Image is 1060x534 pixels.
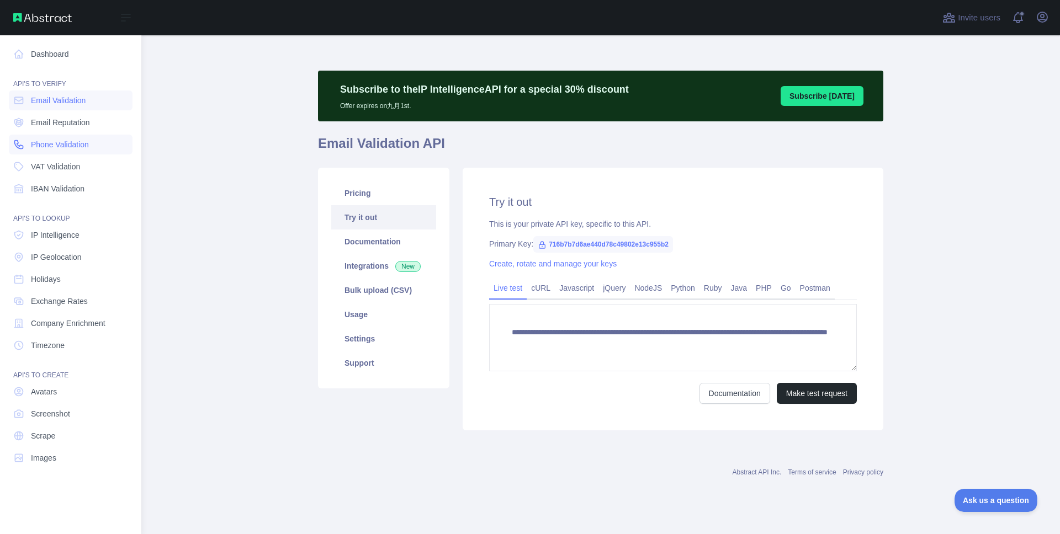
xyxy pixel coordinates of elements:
[318,135,883,161] h1: Email Validation API
[331,351,436,375] a: Support
[9,357,132,380] div: API'S TO CREATE
[340,97,629,110] p: Offer expires on 九月 1st.
[666,279,699,297] a: Python
[9,247,132,267] a: IP Geolocation
[699,383,770,404] a: Documentation
[598,279,630,297] a: jQuery
[395,261,421,272] span: New
[9,404,132,424] a: Screenshot
[9,90,132,110] a: Email Validation
[955,489,1038,512] iframe: Toggle Customer Support
[331,229,436,254] a: Documentation
[31,274,61,285] span: Holidays
[331,327,436,351] a: Settings
[31,95,86,106] span: Email Validation
[9,313,132,333] a: Company Enrichment
[9,157,132,177] a: VAT Validation
[331,205,436,229] a: Try it out
[31,161,80,172] span: VAT Validation
[630,279,666,297] a: NodeJS
[958,12,1000,24] span: Invite users
[13,13,72,22] img: Abstract API
[331,302,436,327] a: Usage
[31,139,89,150] span: Phone Validation
[9,201,132,223] div: API'S TO LOOKUP
[31,430,55,441] span: Scrape
[9,335,132,355] a: Timezone
[9,269,132,289] a: Holidays
[31,408,70,419] span: Screenshot
[9,135,132,154] a: Phone Validation
[331,254,436,278] a: Integrations New
[940,9,1003,26] button: Invite users
[489,218,857,229] div: This is your private API key, specific to this API.
[843,468,883,476] a: Privacy policy
[9,382,132,402] a: Avatars
[31,340,65,351] span: Timezone
[340,82,629,97] p: Subscribe to the IP Intelligence API for a special 30 % discount
[781,86,863,106] button: Subscribe [DATE]
[699,279,727,297] a: Ruby
[31,183,84,194] span: IBAN Validation
[9,44,132,64] a: Dashboard
[727,279,752,297] a: Java
[751,279,776,297] a: PHP
[31,296,88,307] span: Exchange Rates
[527,279,555,297] a: cURL
[733,468,782,476] a: Abstract API Inc.
[9,448,132,468] a: Images
[777,383,857,404] button: Make test request
[9,426,132,446] a: Scrape
[555,279,598,297] a: Javascript
[31,252,82,263] span: IP Geolocation
[31,452,56,463] span: Images
[31,318,105,329] span: Company Enrichment
[9,113,132,132] a: Email Reputation
[9,179,132,199] a: IBAN Validation
[9,291,132,311] a: Exchange Rates
[331,181,436,205] a: Pricing
[788,468,836,476] a: Terms of service
[533,236,673,253] span: 716b7b7d6ae440d78c49802e13c955b2
[31,117,90,128] span: Email Reputation
[489,259,617,268] a: Create, rotate and manage your keys
[9,225,132,245] a: IP Intelligence
[31,229,79,241] span: IP Intelligence
[331,278,436,302] a: Bulk upload (CSV)
[489,238,857,249] div: Primary Key:
[489,194,857,210] h2: Try it out
[9,66,132,88] div: API'S TO VERIFY
[489,279,527,297] a: Live test
[796,279,835,297] a: Postman
[31,386,57,397] span: Avatars
[776,279,796,297] a: Go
